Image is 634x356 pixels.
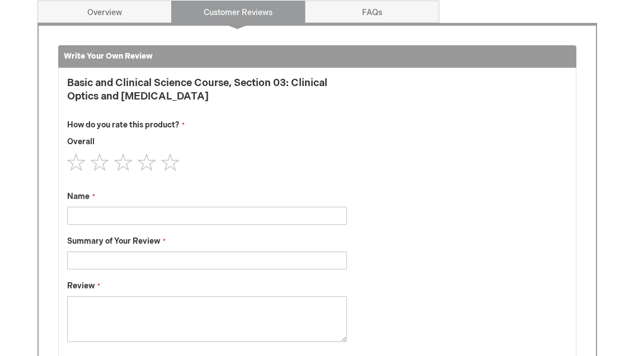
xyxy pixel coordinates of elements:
[67,137,95,146] span: Overall
[171,1,306,23] a: Customer Reviews
[67,192,90,201] span: Name
[305,1,439,23] a: FAQs
[37,1,172,23] a: Overview
[67,120,179,130] span: How do you rate this product?
[67,77,347,103] strong: Basic and Clinical Science Course, Section 03: Clinical Optics and [MEDICAL_DATA]
[67,236,160,246] span: Summary of Your Review
[67,281,95,291] span: Review
[64,51,153,61] strong: Write Your Own Review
